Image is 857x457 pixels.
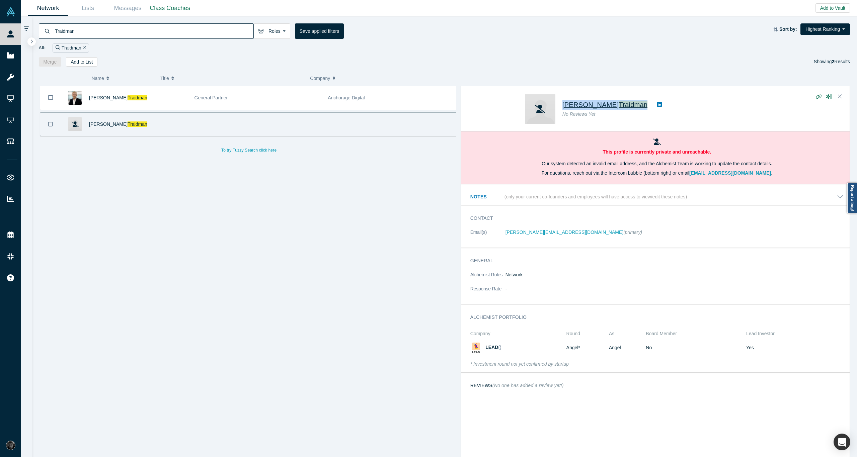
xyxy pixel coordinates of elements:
[485,345,498,350] a: LEAD
[832,59,835,64] strong: 2
[295,23,344,39] button: Save applied filters
[310,71,453,85] button: Company
[39,57,62,67] button: Merge
[505,230,623,235] a: [PERSON_NAME][EMAIL_ADDRESS][DOMAIN_NAME]
[89,95,147,100] a: [PERSON_NAME]Traidman
[609,328,646,340] th: As
[470,271,505,285] dt: Alchemist Roles
[128,121,147,127] span: Traidman
[28,0,68,16] a: Network
[562,111,596,117] span: No Reviews Yet
[91,71,104,85] span: Name
[6,441,15,450] img: Rami C.'s Account
[779,26,797,32] strong: Sort by:
[562,101,619,108] span: [PERSON_NAME]
[53,43,89,53] div: Traidman
[39,44,46,51] span: All:
[128,95,147,100] span: Traidman
[505,271,844,278] dd: Network
[847,183,857,213] a: Report a bug!
[253,23,290,39] button: Roles
[470,314,834,321] h3: Alchemist Portfolio
[470,361,844,368] div: * Investment round not yet confirmed by startup
[566,340,609,356] td: Angel
[40,86,61,109] button: Bookmark
[40,113,61,136] button: Bookmark
[470,193,844,200] button: Notes (only your current co-founders and employees will have access to view/edit these notes)
[742,340,844,356] td: Yes
[800,23,850,35] button: Highest Ranking
[68,91,82,105] img: Brent Traidman's Profile Image
[91,71,153,85] button: Name
[814,57,850,67] div: Showing
[66,57,97,67] button: Add to List
[148,0,192,16] a: Class Coaches
[504,194,687,200] p: (only your current co-founders and employees will have access to view/edit these notes)
[328,95,365,100] span: Anchorage Digital
[835,91,845,102] button: Close
[68,0,108,16] a: Lists
[470,160,844,167] p: Our system detected an invalid email address, and the Alchemist Team is working to update the con...
[470,342,482,354] img: LEAD
[470,215,834,222] h3: Contact
[689,170,771,176] a: [EMAIL_ADDRESS][DOMAIN_NAME]
[470,170,844,177] p: For questions, reach out via the Intercom bubble (bottom right) or email .
[815,3,850,13] button: Add to Vault
[160,71,169,85] span: Title
[609,340,646,356] td: Angel
[498,345,501,350] span: ( )
[566,328,609,340] th: Round
[492,383,564,388] small: (No one has added a review yet!)
[832,59,850,64] span: Results
[160,71,303,85] button: Title
[470,257,834,264] h3: General
[505,285,844,292] dd: -
[619,101,647,108] span: Traidman
[310,71,330,85] span: Company
[623,230,642,235] span: (primary)
[81,44,86,52] button: Remove Filter
[194,95,228,100] span: General Partner
[470,382,564,389] h3: Reviews
[646,328,742,340] th: Board Member
[54,23,253,39] input: Search by name, title, company, summary, expertise, investment criteria or topics of focus
[646,340,742,356] td: No
[562,101,648,108] a: [PERSON_NAME]Traidman
[89,121,128,127] span: [PERSON_NAME]
[89,95,128,100] span: [PERSON_NAME]
[742,328,844,340] th: Lead Investor
[6,7,15,16] img: Alchemist Vault Logo
[470,328,566,340] th: Company
[470,285,505,299] dt: Response Rate
[470,193,503,200] h3: Notes
[470,229,505,243] dt: Email(s)
[89,121,147,127] a: [PERSON_NAME]Traidman
[217,146,281,155] button: To try Fuzzy Search click here
[108,0,148,16] a: Messages
[470,149,844,156] p: This profile is currently private and unreachable.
